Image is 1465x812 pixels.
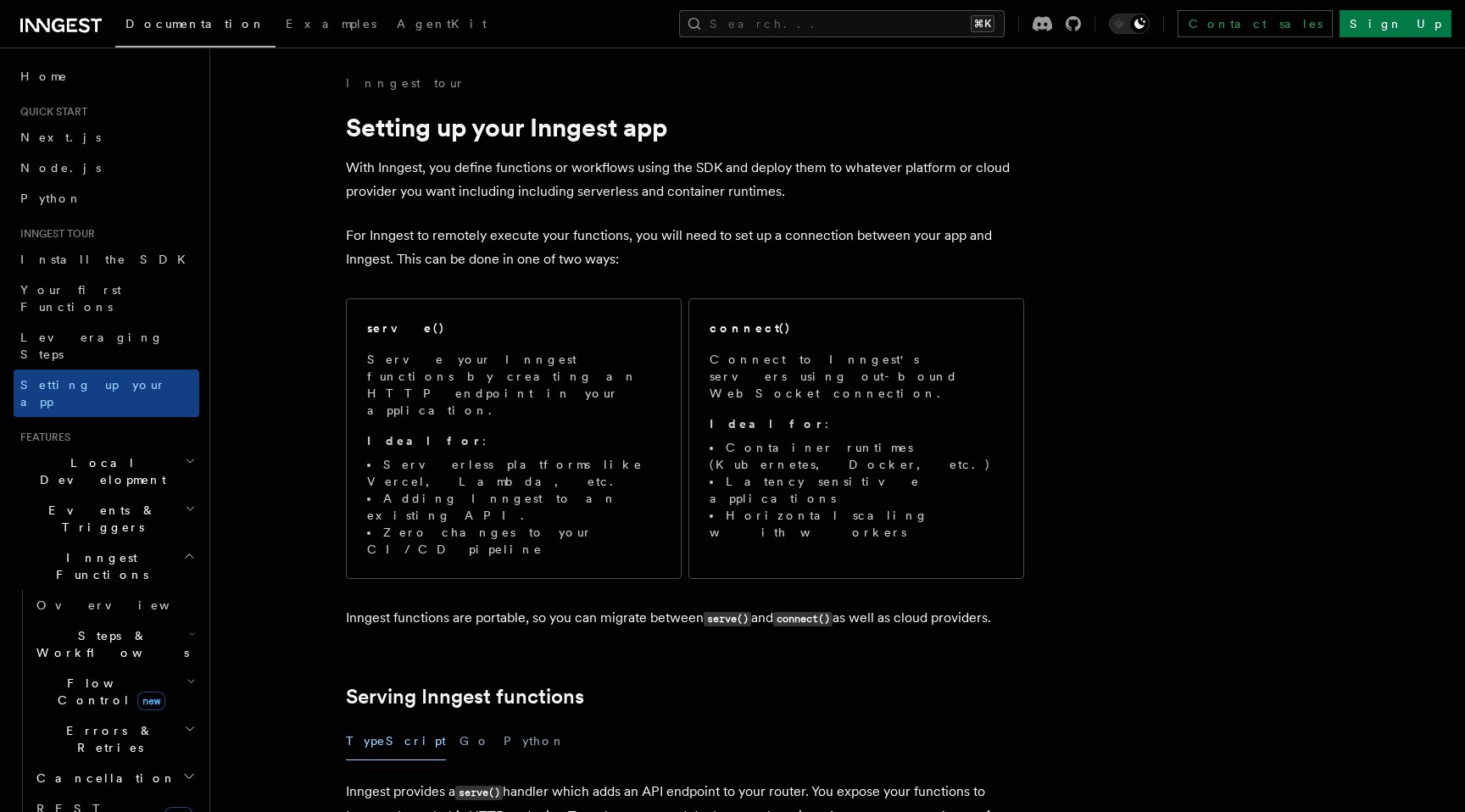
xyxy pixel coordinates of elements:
[20,131,101,144] span: Next.js
[704,612,751,626] code: serve()
[14,244,199,275] a: Install the SDK
[14,275,199,322] a: Your first Functions
[14,322,199,370] a: Leveraging Steps
[115,5,276,47] a: Documentation
[710,439,1003,473] li: Container runtimes (Kubernetes, Docker, etc.)
[971,15,994,32] kbd: ⌘K
[14,549,183,583] span: Inngest Functions
[346,156,1024,203] p: With Inngest, you define functions or workflows using the SDK and deploy them to whatever platfor...
[20,192,82,205] span: Python
[710,473,1003,507] li: Latency sensitive applications
[346,298,682,579] a: serve()Serve your Inngest functions by creating an HTTP endpoint in your application.Ideal for:Se...
[14,502,185,536] span: Events & Triggers
[30,668,199,715] button: Flow Controlnew
[367,432,660,449] p: :
[30,715,199,763] button: Errors & Retries
[30,627,189,661] span: Steps & Workflows
[14,153,199,183] a: Node.js
[367,351,660,419] p: Serve your Inngest functions by creating an HTTP endpoint in your application.
[346,722,446,760] button: TypeScript
[14,370,199,417] a: Setting up your app
[460,722,490,760] button: Go
[14,61,199,92] a: Home
[14,448,199,495] button: Local Development
[367,320,445,336] h2: serve()
[14,105,87,119] span: Quick start
[1109,14,1150,34] button: Toggle dark mode
[30,620,199,668] button: Steps & Workflows
[367,490,660,524] li: Adding Inngest to an existing API.
[36,598,211,612] span: Overview
[14,183,199,214] a: Python
[346,685,584,709] a: Serving Inngest functions
[30,763,199,793] button: Cancellation
[14,227,95,241] span: Inngest tour
[14,122,199,153] a: Next.js
[125,17,265,31] span: Documentation
[710,415,1003,432] p: :
[14,431,70,444] span: Features
[773,612,833,626] code: connect()
[710,320,791,336] h2: connect()
[455,786,503,800] code: serve()
[688,298,1024,579] a: connect()Connect to Inngest's servers using out-bound WebSocket connection.Ideal for:Container ru...
[20,378,166,409] span: Setting up your app
[14,542,199,590] button: Inngest Functions
[346,224,1024,271] p: For Inngest to remotely execute your functions, you will need to set up a connection between your...
[346,606,1024,631] p: Inngest functions are portable, so you can migrate between and as well as cloud providers.
[30,675,187,709] span: Flow Control
[710,351,1003,402] p: Connect to Inngest's servers using out-bound WebSocket connection.
[1340,10,1451,37] a: Sign Up
[20,161,101,175] span: Node.js
[397,17,487,31] span: AgentKit
[137,692,165,710] span: new
[710,507,1003,541] li: Horizontal scaling with workers
[504,722,565,760] button: Python
[14,495,199,542] button: Events & Triggers
[14,454,185,488] span: Local Development
[710,417,825,431] strong: Ideal for
[346,75,465,92] a: Inngest tour
[20,68,68,85] span: Home
[367,524,660,558] li: Zero changes to your CI/CD pipeline
[367,434,482,448] strong: Ideal for
[679,10,1005,37] button: Search...⌘K
[30,590,199,620] a: Overview
[286,17,376,31] span: Examples
[20,331,164,361] span: Leveraging Steps
[276,5,387,46] a: Examples
[20,253,196,266] span: Install the SDK
[30,770,176,787] span: Cancellation
[1178,10,1333,37] a: Contact sales
[20,283,121,314] span: Your first Functions
[387,5,497,46] a: AgentKit
[30,722,184,756] span: Errors & Retries
[367,456,660,490] li: Serverless platforms like Vercel, Lambda, etc.
[346,112,1024,142] h1: Setting up your Inngest app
